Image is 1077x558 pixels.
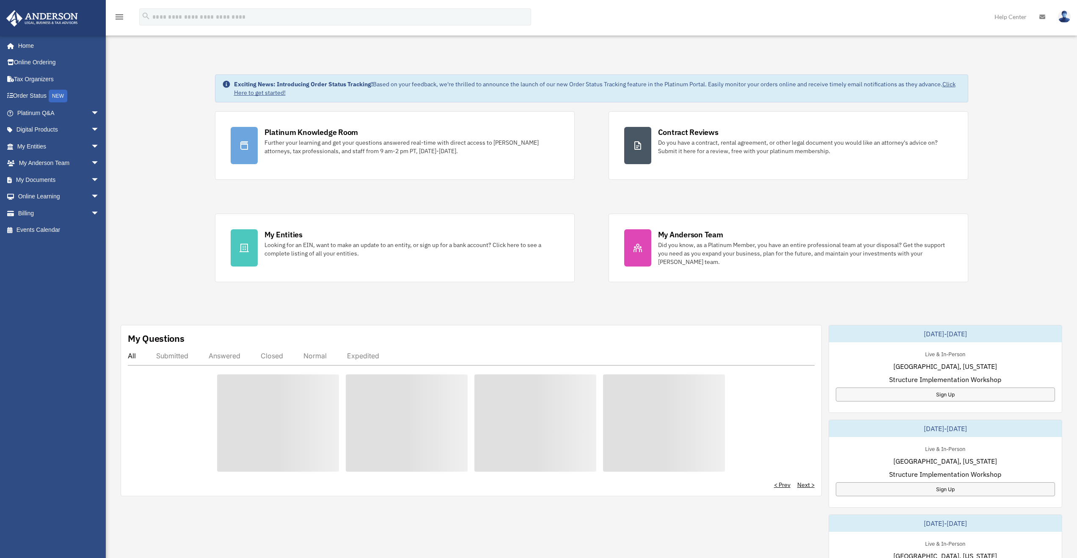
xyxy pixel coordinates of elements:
[264,127,358,137] div: Platinum Knowledge Room
[6,121,112,138] a: Digital Productsarrow_drop_down
[114,15,124,22] a: menu
[4,10,80,27] img: Anderson Advisors Platinum Portal
[209,352,240,360] div: Answered
[91,171,108,189] span: arrow_drop_down
[658,138,953,155] div: Do you have a contract, rental agreement, or other legal document you would like an attorney's ad...
[893,361,997,371] span: [GEOGRAPHIC_DATA], [US_STATE]
[91,104,108,122] span: arrow_drop_down
[893,456,997,466] span: [GEOGRAPHIC_DATA], [US_STATE]
[141,11,151,21] i: search
[836,482,1055,496] a: Sign Up
[91,188,108,206] span: arrow_drop_down
[797,481,815,489] a: Next >
[6,171,112,188] a: My Documentsarrow_drop_down
[234,80,373,88] strong: Exciting News: Introducing Order Status Tracking!
[6,104,112,121] a: Platinum Q&Aarrow_drop_down
[658,241,953,266] div: Did you know, as a Platinum Member, you have an entire professional team at your disposal? Get th...
[91,155,108,172] span: arrow_drop_down
[829,325,1062,342] div: [DATE]-[DATE]
[829,515,1062,532] div: [DATE]-[DATE]
[156,352,188,360] div: Submitted
[658,229,723,240] div: My Anderson Team
[264,138,559,155] div: Further your learning and get your questions answered real-time with direct access to [PERSON_NAM...
[128,332,185,345] div: My Questions
[6,138,112,155] a: My Entitiesarrow_drop_down
[889,469,1001,479] span: Structure Implementation Workshop
[6,88,112,105] a: Order StatusNEW
[264,241,559,258] div: Looking for an EIN, want to make an update to an entity, or sign up for a bank account? Click her...
[264,229,303,240] div: My Entities
[128,352,136,360] div: All
[347,352,379,360] div: Expedited
[6,71,112,88] a: Tax Organizers
[91,121,108,139] span: arrow_drop_down
[303,352,327,360] div: Normal
[6,37,108,54] a: Home
[6,205,112,222] a: Billingarrow_drop_down
[918,349,972,358] div: Live & In-Person
[918,444,972,453] div: Live & In-Person
[114,12,124,22] i: menu
[234,80,956,96] a: Click Here to get started!
[658,127,719,137] div: Contract Reviews
[91,138,108,155] span: arrow_drop_down
[1058,11,1071,23] img: User Pic
[49,90,67,102] div: NEW
[91,205,108,222] span: arrow_drop_down
[6,222,112,239] a: Events Calendar
[261,352,283,360] div: Closed
[6,54,112,71] a: Online Ordering
[836,388,1055,401] a: Sign Up
[234,80,961,97] div: Based on your feedback, we're thrilled to announce the launch of our new Order Status Tracking fe...
[774,481,791,489] a: < Prev
[215,111,575,180] a: Platinum Knowledge Room Further your learning and get your questions answered real-time with dire...
[6,188,112,205] a: Online Learningarrow_drop_down
[609,111,968,180] a: Contract Reviews Do you have a contract, rental agreement, or other legal document you would like...
[918,539,972,547] div: Live & In-Person
[609,214,968,282] a: My Anderson Team Did you know, as a Platinum Member, you have an entire professional team at your...
[6,155,112,172] a: My Anderson Teamarrow_drop_down
[889,374,1001,385] span: Structure Implementation Workshop
[215,214,575,282] a: My Entities Looking for an EIN, want to make an update to an entity, or sign up for a bank accoun...
[829,420,1062,437] div: [DATE]-[DATE]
